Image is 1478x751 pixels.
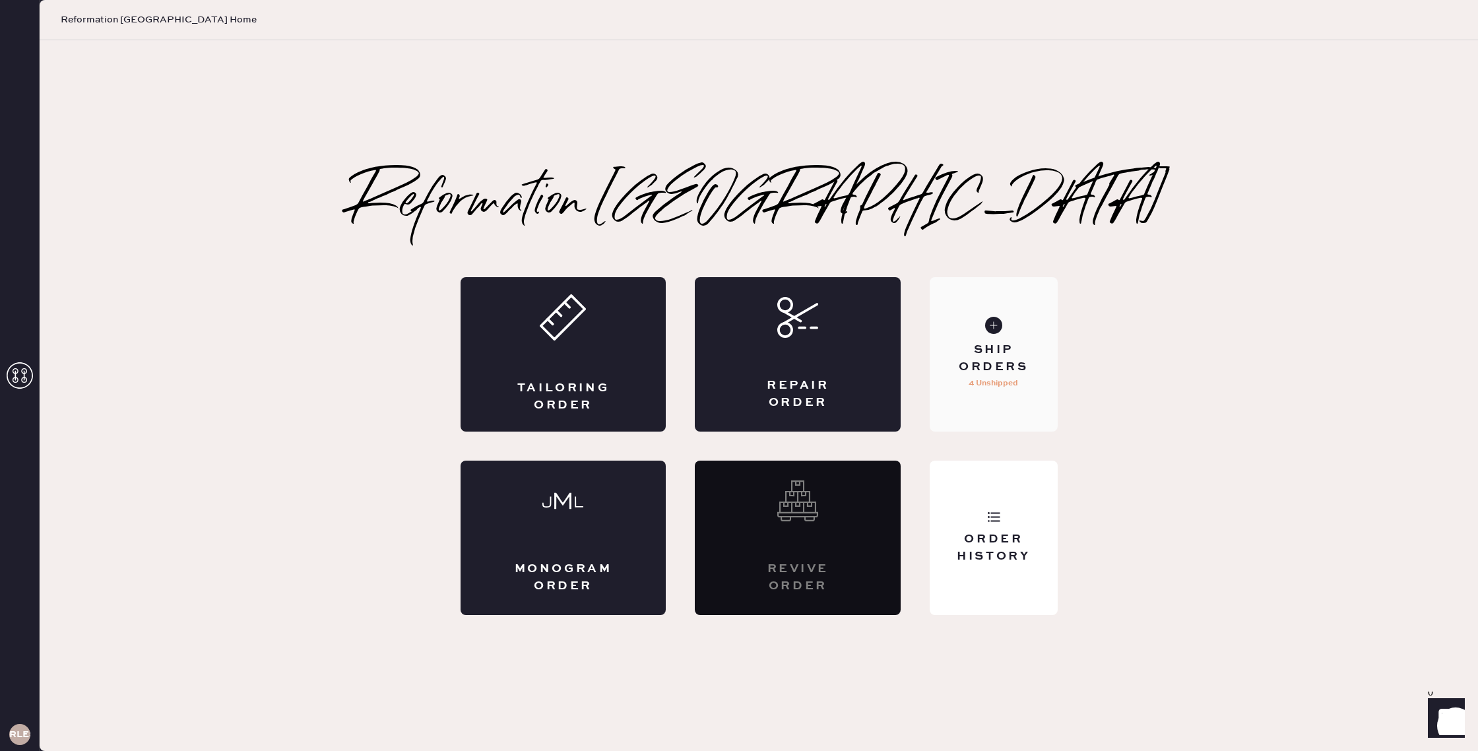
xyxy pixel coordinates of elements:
iframe: Front Chat [1415,692,1472,748]
h3: RLESA [9,730,30,739]
div: Tailoring Order [513,380,614,413]
div: Order History [940,531,1046,564]
div: Ship Orders [940,342,1046,375]
span: Reformation [GEOGRAPHIC_DATA] Home [61,13,257,26]
div: Monogram Order [513,561,614,594]
div: Repair Order [748,377,848,410]
div: Interested? Contact us at care@hemster.co [695,461,901,615]
h2: Reformation [GEOGRAPHIC_DATA] [351,177,1167,230]
p: 4 Unshipped [969,375,1018,391]
div: Revive order [748,561,848,594]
